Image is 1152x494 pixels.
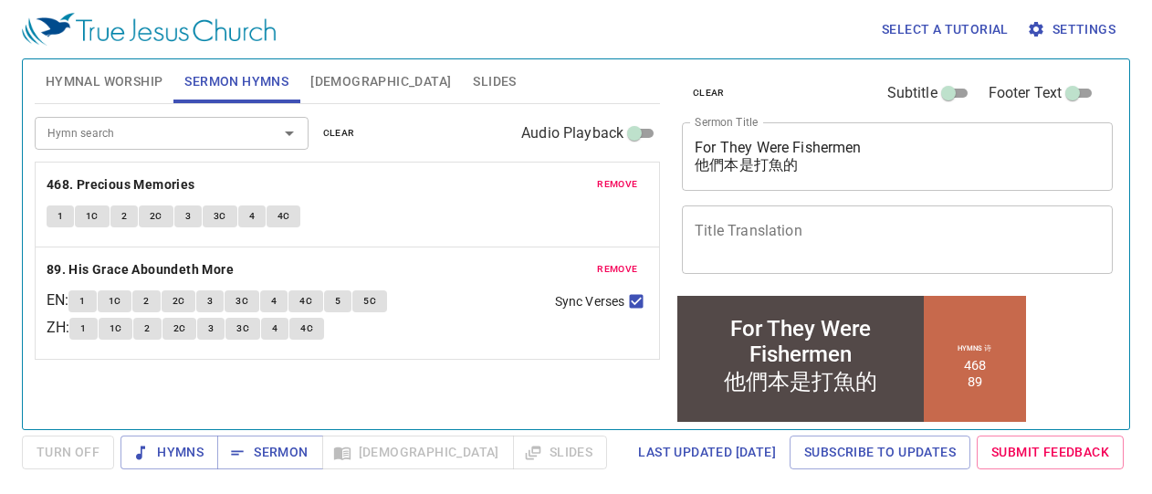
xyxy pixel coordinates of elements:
span: Footer Text [989,82,1063,104]
button: 4C [289,318,324,340]
span: 4C [300,321,313,337]
button: 2 [132,290,160,312]
span: remove [597,176,637,193]
button: 5C [352,290,387,312]
span: 2C [173,321,186,337]
span: 3C [236,293,248,310]
span: 4C [278,208,290,225]
button: 1C [75,205,110,227]
p: ZH : [47,317,69,339]
span: Hymns [135,441,204,464]
button: 2C [139,205,173,227]
button: 4C [267,205,301,227]
img: True Jesus Church [22,13,276,46]
button: 1 [47,205,74,227]
button: 4C [288,290,323,312]
button: clear [312,122,366,144]
span: Hymnal Worship [46,70,163,93]
button: 2C [162,290,196,312]
button: 89. His Grace Aboundeth More [47,258,237,281]
span: 1C [110,321,122,337]
span: 3 [208,321,214,337]
button: Select a tutorial [874,13,1016,47]
span: 3C [214,208,226,225]
span: clear [323,125,355,142]
a: Submit Feedback [977,436,1124,469]
button: 4 [261,318,288,340]
b: 89. His Grace Aboundeth More [47,258,234,281]
span: [DEMOGRAPHIC_DATA] [310,70,451,93]
span: 3 [207,293,213,310]
button: 3C [225,318,260,340]
button: clear [682,82,736,104]
button: 3 [174,205,202,227]
button: remove [586,173,648,195]
span: 5 [335,293,340,310]
span: Subscribe to Updates [804,441,956,464]
span: Sermon [232,441,308,464]
span: 1C [109,293,121,310]
span: Submit Feedback [991,441,1109,464]
button: 468. Precious Memories [47,173,198,196]
button: 1C [99,318,133,340]
span: 4 [249,208,255,225]
button: 1C [98,290,132,312]
span: 4C [299,293,312,310]
a: Subscribe to Updates [790,436,970,469]
button: 3C [203,205,237,227]
span: 1 [80,321,86,337]
button: 3C [225,290,259,312]
span: Select a tutorial [882,18,1009,41]
span: 2C [150,208,162,225]
span: 2C [173,293,185,310]
span: 2 [143,293,149,310]
a: Last updated [DATE] [631,436,783,469]
span: clear [693,85,725,101]
button: 5 [324,290,351,312]
span: 3 [185,208,191,225]
span: Sync Verses [555,292,624,311]
button: 1 [69,318,97,340]
button: 4 [260,290,288,312]
button: 3 [196,290,224,312]
button: Open [277,121,302,146]
button: Sermon [217,436,322,469]
button: remove [586,258,648,280]
button: 2 [133,318,161,340]
p: EN : [47,289,68,311]
b: 468. Precious Memories [47,173,195,196]
button: 3 [197,318,225,340]
button: 4 [238,205,266,227]
button: 2 [110,205,138,227]
span: Subtitle [887,82,937,104]
span: Settings [1031,18,1115,41]
span: 1C [86,208,99,225]
span: 2 [121,208,127,225]
span: 1 [79,293,85,310]
span: 1 [58,208,63,225]
iframe: from-child [675,293,1029,441]
span: Last updated [DATE] [638,441,776,464]
button: Settings [1023,13,1123,47]
span: Sermon Hymns [184,70,288,93]
span: Audio Playback [521,122,623,144]
span: 4 [271,293,277,310]
span: 5C [363,293,376,310]
span: 3C [236,321,249,337]
button: 2C [162,318,197,340]
button: 1 [68,290,96,312]
span: 2 [144,321,150,337]
span: Slides [473,70,516,93]
textarea: For They Were Fishermen 他們本是打魚的 [695,139,1100,173]
span: remove [597,261,637,278]
span: 4 [272,321,278,337]
button: Hymns [120,436,218,469]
